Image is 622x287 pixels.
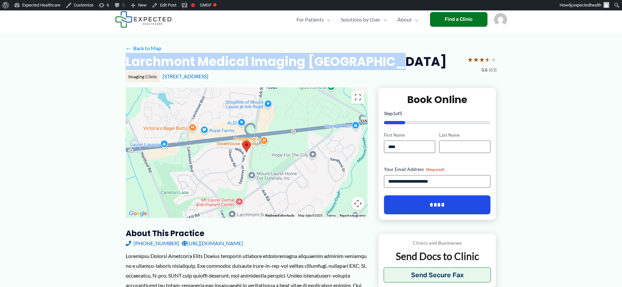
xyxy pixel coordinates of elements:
[489,66,497,74] span: (63)
[384,166,491,173] label: Your Email Address
[163,73,208,79] a: [STREET_ADDRESS]
[473,53,479,66] span: ★
[485,53,491,66] span: ★
[291,8,423,31] nav: Primary Site Navigation
[397,8,412,31] span: About
[384,239,491,247] p: Clinics and Businesses
[327,214,336,217] a: Terms
[191,3,195,7] div: Focus keyphrase not set
[115,11,172,28] img: Expected Healthcare Logo - side, dark font, small
[340,214,366,217] a: Report a map error
[439,132,490,138] label: Last Name
[400,111,402,116] span: 5
[467,53,473,66] span: ★
[380,8,387,31] span: Menu Toggle
[393,111,395,116] span: 1
[351,197,364,210] button: Map camera controls
[384,250,491,263] p: Send Docs to Clinic
[573,3,601,8] span: expectedhealth
[265,213,294,218] button: Keyboard shortcuts
[412,8,418,31] span: Menu Toggle
[126,45,132,51] span: ←
[126,53,447,69] h2: Larchmont Medical Imaging [GEOGRAPHIC_DATA]
[182,238,243,248] a: [URL][DOMAIN_NAME]
[298,214,323,217] span: Map data ©2025
[384,132,435,138] label: First Name
[291,8,336,31] a: For PatientsMenu Toggle
[324,8,330,31] span: Menu Toggle
[341,8,380,31] span: Solutions by User
[426,167,444,172] span: (Required)
[384,93,491,106] h2: Book Online
[430,12,487,27] a: Find a Clinic
[336,8,392,31] a: Solutions by UserMenu Toggle
[296,8,324,31] span: For Patients
[127,209,149,218] a: Open this area in Google Maps (opens a new window)
[479,53,485,66] span: ★
[126,71,160,82] div: Imaging Clinic
[126,228,368,238] h3: About this practice
[481,66,487,74] span: 3.6
[392,8,423,31] a: AboutMenu Toggle
[494,16,507,22] a: Account icon link
[384,111,491,116] p: Step of
[126,43,161,53] a: ←Back to Map
[127,209,149,218] img: Google
[384,267,491,282] button: Send Secure Fax
[126,238,179,248] a: [PHONE_NUMBER]
[491,53,497,66] span: ★
[351,91,364,104] button: Toggle fullscreen view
